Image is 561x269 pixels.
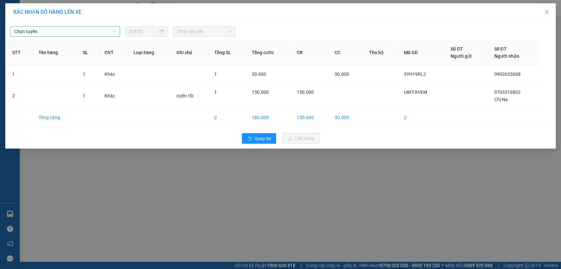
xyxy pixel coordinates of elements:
[247,136,252,141] span: rollback
[404,72,426,77] span: 3YH19RL2
[246,40,291,65] th: Tổng cước
[544,10,549,15] span: close
[176,93,193,98] span: cước rồi
[7,65,33,83] td: 1
[14,27,116,36] span: Chọn tuyến
[177,27,231,36] span: Chọn chuyến
[99,40,128,65] th: ĐVT
[128,40,171,65] th: Loại hàng
[451,53,472,59] span: Người gửi
[451,46,463,52] span: Số ĐT
[171,40,209,65] th: Ghi chú
[494,46,506,52] span: Số ĐT
[209,40,246,65] th: Tổng SL
[214,72,217,77] span: 1
[13,9,82,15] span: XÁC NHẬN SỐ HÀNG LÊN XE
[494,72,520,77] span: 0902633608
[292,40,330,65] th: CR
[494,97,507,102] span: Chị Na
[329,109,364,127] td: 30.000
[214,90,217,95] span: 1
[246,109,291,127] td: 180.000
[242,133,276,144] button: rollbackQuay lại
[254,135,271,142] span: Quay lại
[364,40,399,65] th: Thu hộ
[99,83,128,109] td: Khác
[329,40,364,65] th: CC
[537,3,556,22] button: Close
[335,72,349,77] span: 30.000
[252,90,269,95] span: 150.000
[292,109,330,127] td: 150.000
[83,93,85,98] span: 1
[209,109,246,127] td: 2
[99,65,128,83] td: Khác
[494,53,519,59] span: Người nhận
[399,109,445,127] td: 2
[7,83,33,109] td: 2
[129,28,158,35] input: 13/08/2025
[33,109,78,127] td: Tổng cộng
[33,40,78,65] th: Tên hàng
[404,90,427,95] span: U8FFXVEM
[252,72,266,77] span: 30.000
[297,90,314,95] span: 150.000
[83,72,85,77] span: 1
[7,40,33,65] th: STT
[399,40,445,65] th: Mã GD
[283,133,319,144] button: uploadLên hàng
[78,40,99,65] th: SL
[494,90,520,95] span: 0703316802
